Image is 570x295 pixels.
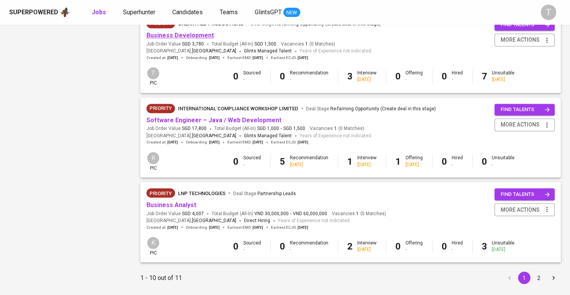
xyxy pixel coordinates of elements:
[146,41,204,47] span: Job Order Value
[214,125,305,132] span: Total Budget (All-In)
[290,210,291,217] span: -
[492,155,515,168] div: Unsuitable
[233,190,296,196] span: Deal Stage :
[281,41,335,47] span: Vacancies ( 0 Matches )
[395,241,401,251] b: 0
[271,224,308,230] span: Earliest ECJD :
[280,71,285,82] b: 0
[357,239,377,253] div: Interview
[283,125,305,132] span: SGD 1,500
[146,104,175,113] div: New Job received from Demand Team
[146,47,236,55] span: [GEOGRAPHIC_DATA] ,
[357,76,377,83] div: [DATE]
[405,239,423,253] div: Offering
[494,118,555,131] button: more actions
[233,241,239,251] b: 0
[442,241,447,251] b: 0
[186,224,220,230] span: Onboarding :
[209,55,220,61] span: [DATE]
[501,205,540,214] span: more actions
[275,21,381,27] span: Re-farming Opportunity (Create deal in this stage)
[492,161,515,168] div: -
[243,76,261,83] div: -
[492,239,515,253] div: Unsuitable
[9,7,70,18] a: Superpoweredapp logo
[299,132,372,140] span: Years of Experience not indicated.
[167,224,178,230] span: [DATE]
[227,140,263,145] span: Earliest EMD :
[347,241,353,251] b: 2
[233,71,239,82] b: 0
[547,271,560,284] button: Go to next page
[357,161,377,168] div: [DATE]
[501,190,550,199] span: find talents
[244,133,292,138] span: Glints Managed Talent
[290,246,328,253] div: -
[405,76,423,83] div: -
[251,21,381,27] span: Deal Stage :
[146,140,178,145] span: Created at :
[304,41,308,47] span: 1
[123,8,157,17] a: Superhunter
[533,271,545,284] button: Go to page 2
[405,70,423,83] div: Offering
[494,203,555,216] button: more actions
[172,8,204,17] a: Candidates
[123,8,155,16] span: Superhunter
[299,47,372,55] span: Years of Experience not indicated.
[167,140,178,145] span: [DATE]
[243,155,261,168] div: Sourced
[330,106,436,111] span: Re-farming Opportunity (Create deal in this stage)
[146,55,178,61] span: Created at :
[347,156,353,167] b: 1
[405,161,423,168] div: [DATE]
[140,273,182,282] p: 1 - 10 out of 11
[186,140,220,145] span: Onboarding :
[518,271,530,284] button: page 1
[220,8,238,16] span: Teams
[192,217,236,224] span: [GEOGRAPHIC_DATA]
[482,241,487,251] b: 3
[271,140,308,145] span: Earliest ECJD :
[333,125,337,132] span: 1
[146,210,204,217] span: Job Order Value
[252,224,263,230] span: [DATE]
[209,140,220,145] span: [DATE]
[182,125,207,132] span: SGD 17,800
[442,156,447,167] b: 0
[178,190,225,196] span: LNP Technologies
[146,151,160,171] div: pic
[492,76,515,83] div: [DATE]
[178,106,298,111] span: International Compliance Workshop Limited
[146,32,214,39] a: Business Development
[280,156,285,167] b: 5
[192,132,236,140] span: [GEOGRAPHIC_DATA]
[405,246,423,253] div: -
[146,236,160,256] div: pic
[233,156,239,167] b: 0
[290,161,328,168] div: [DATE]
[146,188,175,197] div: New Job received from Demand Team
[146,132,236,140] span: [GEOGRAPHIC_DATA] ,
[244,217,270,223] span: Direct Hiring
[452,239,463,253] div: Hired
[452,246,463,253] div: -
[290,239,328,253] div: Recommendation
[541,5,556,20] div: T
[146,105,175,112] span: Priority
[501,20,550,29] span: find talents
[290,155,328,168] div: Recommendation
[146,125,207,132] span: Job Order Value
[298,55,308,61] span: [DATE]
[254,210,289,217] span: VND 30,000,000
[357,70,377,83] div: Interview
[395,156,401,167] b: 1
[243,70,261,83] div: Sourced
[306,106,436,111] span: Deal Stage :
[482,71,487,82] b: 7
[257,190,296,196] span: Partnership Leads
[347,71,353,82] b: 3
[290,76,328,83] div: -
[502,271,561,284] nav: pagination navigation
[146,66,160,86] div: pic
